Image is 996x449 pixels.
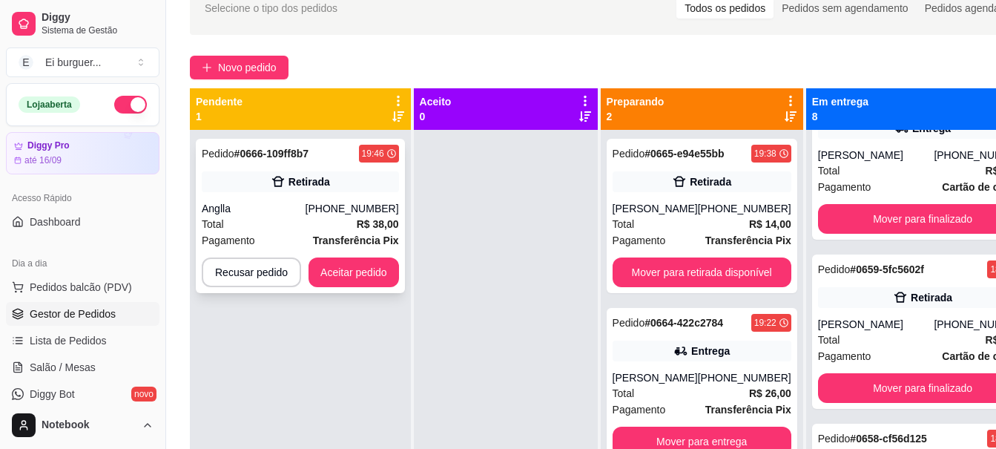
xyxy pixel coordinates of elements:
div: [PERSON_NAME] [613,370,698,385]
div: Acesso Rápido [6,186,159,210]
strong: Transferência Pix [705,404,791,416]
a: Dashboard [6,210,159,234]
span: Pedido [613,317,645,329]
strong: R$ 38,00 [357,218,399,230]
div: Ei burguer ... [45,55,102,70]
span: Total [818,163,840,179]
p: 8 [812,109,868,124]
span: Notebook [42,419,136,432]
div: 19:46 [362,148,384,160]
strong: # 0664-422c2784 [644,317,723,329]
div: Dia a dia [6,252,159,275]
div: [PHONE_NUMBER] [698,370,791,385]
div: [PERSON_NAME] [818,317,934,332]
span: Pagamento [818,179,871,195]
span: Novo pedido [218,59,277,76]
span: Total [818,332,840,348]
span: Pagamento [818,348,871,364]
a: Diggy Botnovo [6,382,159,406]
span: plus [202,62,212,73]
span: Dashboard [30,214,81,229]
div: Entrega [691,344,730,358]
span: Pedidos balcão (PDV) [30,280,132,295]
p: 1 [196,109,243,124]
p: Preparando [607,94,664,109]
span: Lista de Pedidos [30,333,107,348]
button: Mover para retirada disponível [613,258,791,287]
span: Diggy [42,11,154,24]
article: Diggy Pro [27,140,70,151]
a: Diggy Proaté 16/09 [6,132,159,174]
strong: # 0666-109ff8b7 [234,148,309,160]
span: Pedido [818,433,851,445]
span: Total [613,216,635,232]
article: até 16/09 [24,154,62,166]
div: Retirada [690,174,731,189]
div: 19:22 [754,317,776,329]
strong: # 0659-5fc5602f [850,263,924,275]
span: Pedido [818,263,851,275]
button: Select a team [6,47,159,77]
span: Pedido [202,148,234,160]
p: Pendente [196,94,243,109]
p: Em entrega [812,94,868,109]
strong: # 0665-e94e55bb [644,148,724,160]
div: [PHONE_NUMBER] [306,201,399,216]
span: Pagamento [613,232,666,249]
strong: R$ 14,00 [749,218,791,230]
a: Gestor de Pedidos [6,302,159,326]
button: Aceitar pedido [309,258,399,287]
p: 0 [420,109,452,124]
a: Salão / Mesas [6,355,159,379]
span: Pedido [613,148,645,160]
strong: Transferência Pix [705,235,791,246]
span: Total [613,385,635,402]
span: Gestor de Pedidos [30,307,116,321]
button: Notebook [6,407,159,443]
div: 19:38 [754,148,776,160]
strong: # 0658-cf56d125 [850,433,927,445]
span: Pagamento [202,232,255,249]
div: [PHONE_NUMBER] [698,201,791,216]
button: Novo pedido [190,56,288,79]
button: Alterar Status [114,96,147,114]
span: Pagamento [613,402,666,418]
div: Retirada [911,290,952,305]
a: Lista de Pedidos [6,329,159,353]
button: Pedidos balcão (PDV) [6,275,159,299]
span: Sistema de Gestão [42,24,154,36]
span: Salão / Mesas [30,360,96,375]
button: Recusar pedido [202,258,301,287]
a: DiggySistema de Gestão [6,6,159,42]
p: Aceito [420,94,452,109]
span: E [19,55,33,70]
p: 2 [607,109,664,124]
div: Anglla [202,201,306,216]
div: [PERSON_NAME] [818,148,934,163]
div: Retirada [288,174,330,189]
span: Diggy Bot [30,387,75,402]
div: Loja aberta [19,96,80,113]
span: Total [202,216,224,232]
strong: Transferência Pix [313,235,399,246]
div: [PERSON_NAME] [613,201,698,216]
strong: R$ 26,00 [749,387,791,399]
